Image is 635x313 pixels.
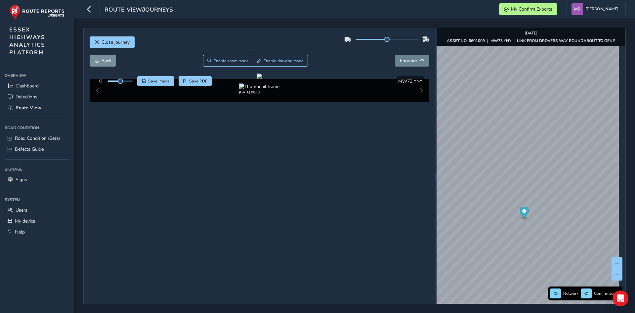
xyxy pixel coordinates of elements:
[15,146,44,152] span: Defects Guide
[5,195,69,205] div: System
[5,205,69,216] a: Users
[16,83,39,89] span: Dashboard
[525,30,537,36] strong: [DATE]
[5,174,69,185] a: Signs
[16,105,41,111] span: Route View
[447,38,485,43] strong: ASSET NO. 6601009
[264,58,304,64] span: Enable drawing mode
[5,216,69,227] a: My device
[253,55,308,67] button: Draw
[16,177,27,183] span: Signs
[585,3,618,15] span: [PERSON_NAME]
[9,5,64,20] img: rr logo
[517,38,615,43] strong: LINK FROM DROVERS WAY ROUNDABOUT TO GENE
[563,291,578,296] span: Network
[239,83,279,90] img: Thumbnail frame
[571,3,621,15] button: [PERSON_NAME]
[5,164,69,174] div: Signage
[5,80,69,91] a: Dashboard
[5,123,69,133] div: Road Condition
[5,102,69,113] a: Route View
[400,58,417,64] span: Forward
[148,78,170,84] span: Save image
[5,91,69,102] a: Detections
[90,55,116,67] button: Back
[613,290,628,306] div: Open Intercom Messenger
[5,133,69,144] a: Road Condition (Beta)
[105,6,173,15] span: route-view/journeys
[5,144,69,155] a: Defects Guide
[490,38,511,43] strong: MW73 YNY
[447,38,615,43] div: | |
[16,207,27,213] span: Users
[102,39,130,45] span: Close journey
[16,94,37,100] span: Detections
[511,6,552,12] span: My Confirm Exports
[398,78,422,84] span: MW73 YNY
[15,135,60,141] span: Road Condition (Beta)
[15,229,25,235] span: Help
[571,3,583,15] img: diamond-layout
[15,218,35,224] span: My device
[594,291,620,296] span: Confirm assets
[520,207,529,220] div: Map marker
[9,26,45,56] span: ESSEX HIGHWAYS ANALYTICS PLATFORM
[90,36,135,48] button: Close journey
[5,227,69,237] a: Help
[137,76,174,86] button: Save
[5,71,69,80] div: Overview
[239,90,279,95] div: [DATE] 08:10
[203,55,253,67] button: Zoom
[395,55,429,67] button: Forward
[214,58,249,64] span: Enable zoom mode
[102,58,111,64] span: Back
[189,78,207,84] span: Save PDF
[499,3,557,15] button: My Confirm Exports
[179,76,212,86] button: PDF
